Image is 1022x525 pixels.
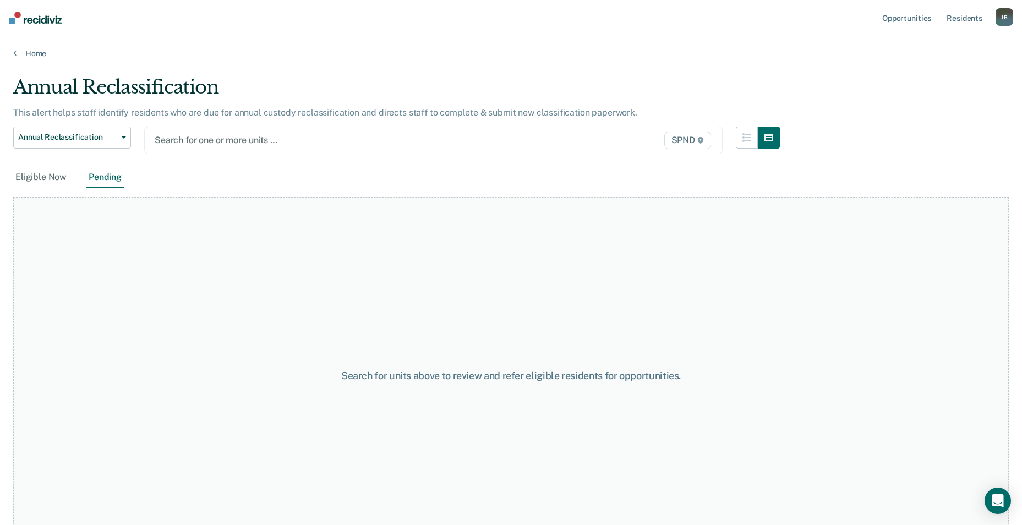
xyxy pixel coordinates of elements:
[86,167,124,188] div: Pending
[664,132,711,149] span: SPND
[13,107,637,118] p: This alert helps staff identify residents who are due for annual custody reclassification and dir...
[985,488,1011,514] div: Open Intercom Messenger
[13,76,780,107] div: Annual Reclassification
[996,8,1013,26] button: JB
[263,370,760,382] div: Search for units above to review and refer eligible residents for opportunities.
[13,127,131,149] button: Annual Reclassification
[18,133,117,142] span: Annual Reclassification
[13,48,1009,58] a: Home
[9,12,62,24] img: Recidiviz
[13,167,69,188] div: Eligible Now
[996,8,1013,26] div: J B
